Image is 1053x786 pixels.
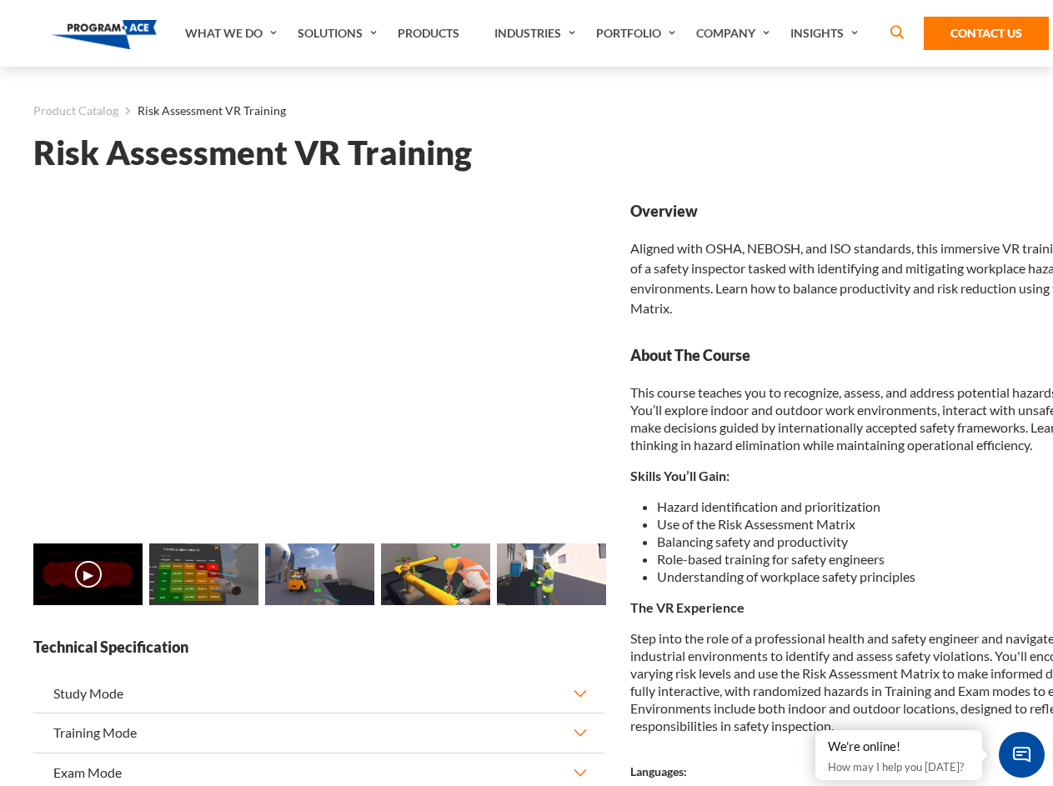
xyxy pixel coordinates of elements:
[828,757,970,777] p: How may I help you [DATE]?
[149,543,258,605] img: Risk Assessment VR Training - Preview 1
[33,674,604,713] button: Study Mode
[924,17,1049,50] a: Contact Us
[75,561,102,588] button: ▶
[52,20,158,49] img: Program-Ace
[118,100,286,122] li: Risk Assessment VR Training
[33,713,604,752] button: Training Mode
[265,543,374,605] img: Risk Assessment VR Training - Preview 2
[630,764,687,778] strong: Languages:
[497,543,606,605] img: Risk Assessment VR Training - Preview 4
[33,543,143,605] img: Risk Assessment VR Training - Video 0
[828,738,970,755] div: We're online!
[33,637,604,658] strong: Technical Specification
[33,100,118,122] a: Product Catalog
[999,732,1045,778] span: Chat Widget
[381,543,490,605] img: Risk Assessment VR Training - Preview 3
[33,201,604,522] iframe: Risk Assessment VR Training - Video 0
